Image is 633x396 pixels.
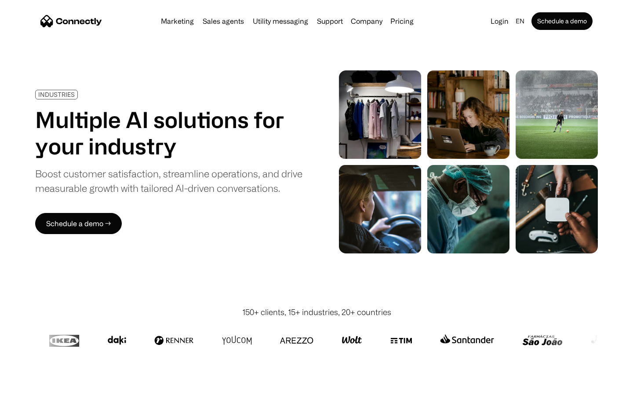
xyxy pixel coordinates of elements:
a: Marketing [157,18,197,25]
div: Boost customer satisfaction, streamline operations, and drive measurable growth with tailored AI-... [35,166,302,195]
a: Login [487,15,512,27]
a: Sales agents [199,18,247,25]
a: Pricing [387,18,417,25]
div: Company [351,15,382,27]
div: INDUSTRIES [38,91,75,98]
a: Utility messaging [249,18,312,25]
div: en [516,15,524,27]
h1: Multiple AI solutions for your industry [35,106,302,159]
a: Schedule a demo → [35,213,122,234]
a: Schedule a demo [531,12,593,30]
ul: Language list [18,381,53,393]
a: Support [313,18,346,25]
div: 150+ clients, 15+ industries, 20+ countries [242,306,391,318]
aside: Language selected: English [9,380,53,393]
